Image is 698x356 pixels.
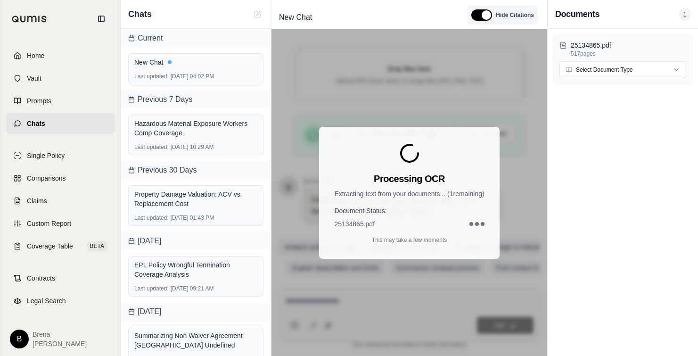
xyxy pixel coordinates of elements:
[275,10,460,25] div: Edit Title
[27,151,65,160] span: Single Policy
[27,74,41,83] span: Vault
[134,331,257,350] div: Summarizing Non Waiver Agreement [GEOGRAPHIC_DATA] Undefined
[87,241,107,251] span: BETA
[10,330,29,348] div: B
[134,285,169,292] span: Last updated:
[27,174,66,183] span: Comparisons
[134,285,257,292] div: [DATE] 09:21 AM
[571,41,686,50] p: 25134865.pdf
[496,11,534,19] span: Hide Citations
[134,73,257,80] div: [DATE] 04:02 PM
[6,268,115,289] a: Contracts
[134,119,257,138] div: Hazardous Material Exposure Workers Comp Coverage
[559,41,686,58] button: 25134865.pdf517pages
[33,330,87,339] span: Brena
[252,8,263,20] button: Cannot create new chat while OCR is processing
[12,16,47,23] img: Qumis Logo
[27,219,71,228] span: Custom Report
[134,143,257,151] div: [DATE] 10:29 AM
[6,45,115,66] a: Home
[27,119,45,128] span: Chats
[555,8,599,21] h3: Documents
[33,339,87,348] span: [PERSON_NAME]
[6,290,115,311] a: Legal Search
[6,213,115,234] a: Custom Report
[679,8,690,21] span: 1
[121,29,271,48] div: Current
[121,232,271,250] div: [DATE]
[128,8,152,21] span: Chats
[134,214,257,222] div: [DATE] 01:43 PM
[134,143,169,151] span: Last updated:
[6,113,115,134] a: Chats
[6,190,115,211] a: Claims
[6,145,115,166] a: Single Policy
[121,302,271,321] div: [DATE]
[27,296,66,306] span: Legal Search
[134,73,169,80] span: Last updated:
[134,58,257,67] div: New Chat
[94,11,109,26] button: Collapse sidebar
[134,260,257,279] div: EPL Policy Wrongful Termination Coverage Analysis
[134,214,169,222] span: Last updated:
[6,236,115,257] a: Coverage TableBETA
[27,241,73,251] span: Coverage Table
[334,219,375,229] span: 25134865.pdf
[27,51,44,60] span: Home
[6,168,115,189] a: Comparisons
[6,68,115,89] a: Vault
[334,206,484,215] h4: Document Status:
[374,172,445,185] h3: Processing OCR
[275,10,316,25] span: New Chat
[121,161,271,180] div: Previous 30 Days
[27,196,47,206] span: Claims
[121,90,271,109] div: Previous 7 Days
[134,190,257,208] div: Property Damage Valuation: ACV vs. Replacement Cost
[27,273,55,283] span: Contracts
[334,189,484,199] p: Extracting text from your documents... ( 1 remaining)
[27,96,51,106] span: Prompts
[6,91,115,111] a: Prompts
[571,50,686,58] p: 517 pages
[372,236,447,244] p: This may take a few moments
